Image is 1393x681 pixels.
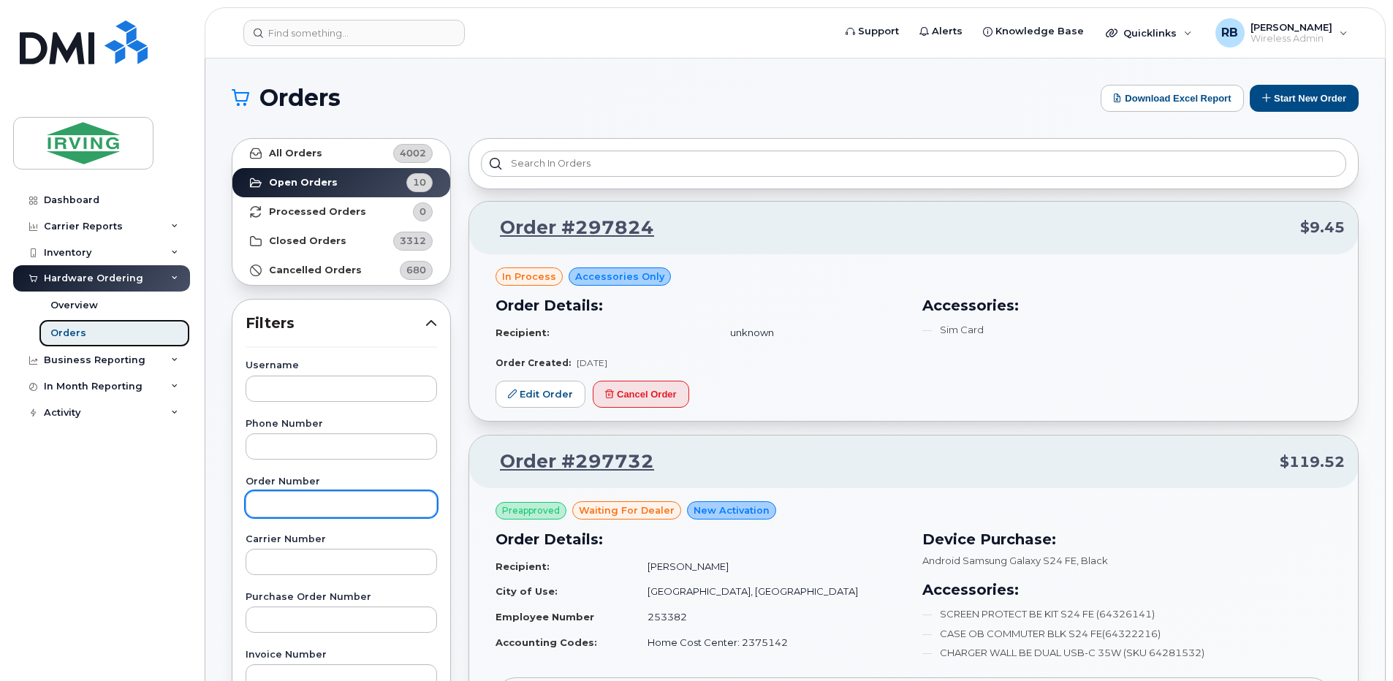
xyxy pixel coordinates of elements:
strong: City of Use: [496,585,558,597]
span: Accessories Only [575,270,664,284]
strong: Closed Orders [269,235,346,247]
a: Order #297824 [482,215,654,241]
h3: Accessories: [922,579,1332,601]
strong: Order Created: [496,357,571,368]
h3: Order Details: [496,528,905,550]
a: Closed Orders3312 [232,227,450,256]
button: Start New Order [1250,85,1359,112]
td: unknown [717,320,905,346]
span: 680 [406,263,426,277]
a: All Orders4002 [232,139,450,168]
button: Cancel Order [593,381,689,408]
h3: Accessories: [922,294,1332,316]
span: 10 [413,175,426,189]
li: SCREEN PROTECT BE KIT S24 FE (64326141) [922,607,1332,621]
strong: Processed Orders [269,206,366,218]
span: $119.52 [1280,452,1345,473]
span: in process [502,270,556,284]
input: Search in orders [481,151,1346,177]
h3: Order Details: [496,294,905,316]
span: Filters [246,313,425,334]
span: Android Samsung Galaxy S24 FE [922,555,1077,566]
a: Edit Order [496,381,585,408]
span: $9.45 [1300,217,1345,238]
strong: Open Orders [269,177,338,189]
label: Purchase Order Number [246,593,437,602]
span: 0 [420,205,426,218]
label: Invoice Number [246,650,437,660]
h3: Device Purchase: [922,528,1332,550]
span: New Activation [694,503,770,517]
a: Open Orders10 [232,168,450,197]
td: [PERSON_NAME] [634,554,905,579]
li: CASE OB COMMUTER BLK S24 FE(64322216) [922,627,1332,641]
td: Home Cost Center: 2375142 [634,630,905,655]
a: Cancelled Orders680 [232,256,450,285]
label: Phone Number [246,419,437,429]
li: CHARGER WALL BE DUAL USB-C 35W (SKU 64281532) [922,646,1332,660]
span: 4002 [400,146,426,160]
a: Order #297732 [482,449,654,475]
span: waiting for dealer [579,503,675,517]
span: Orders [259,87,341,109]
button: Download Excel Report [1101,85,1244,112]
a: Processed Orders0 [232,197,450,227]
strong: Recipient: [496,327,550,338]
strong: Accounting Codes: [496,636,597,648]
strong: Cancelled Orders [269,265,362,276]
label: Order Number [246,477,437,487]
td: [GEOGRAPHIC_DATA], [GEOGRAPHIC_DATA] [634,579,905,604]
span: Preapproved [502,504,560,517]
strong: Recipient: [496,560,550,572]
span: 3312 [400,234,426,248]
span: [DATE] [577,357,607,368]
span: , Black [1077,555,1108,566]
strong: All Orders [269,148,322,159]
li: Sim Card [922,323,1332,337]
label: Carrier Number [246,535,437,544]
label: Username [246,361,437,370]
td: 253382 [634,604,905,630]
strong: Employee Number [496,611,594,623]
